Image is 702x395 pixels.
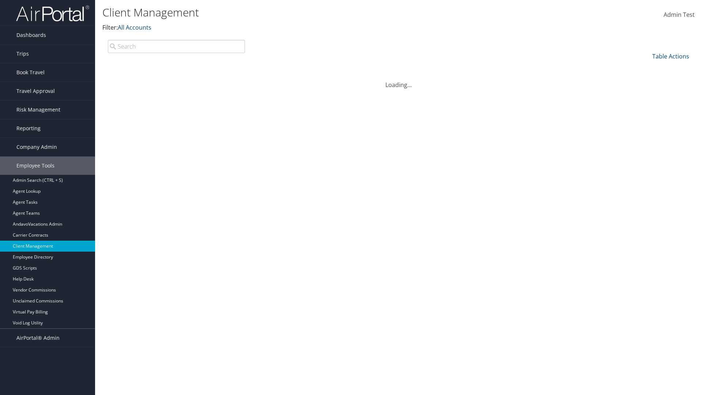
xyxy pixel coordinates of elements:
span: Dashboards [16,26,46,44]
span: Employee Tools [16,157,54,175]
a: Table Actions [652,52,689,60]
span: AirPortal® Admin [16,329,60,347]
div: Loading... [102,72,695,89]
span: Travel Approval [16,82,55,100]
input: Search [108,40,245,53]
span: Book Travel [16,63,45,82]
span: Risk Management [16,101,60,119]
h1: Client Management [102,5,497,20]
img: airportal-logo.png [16,5,89,22]
span: Admin Test [664,11,695,19]
a: All Accounts [118,23,151,31]
a: Admin Test [664,4,695,26]
p: Filter: [102,23,497,33]
span: Reporting [16,119,41,138]
span: Company Admin [16,138,57,156]
span: Trips [16,45,29,63]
